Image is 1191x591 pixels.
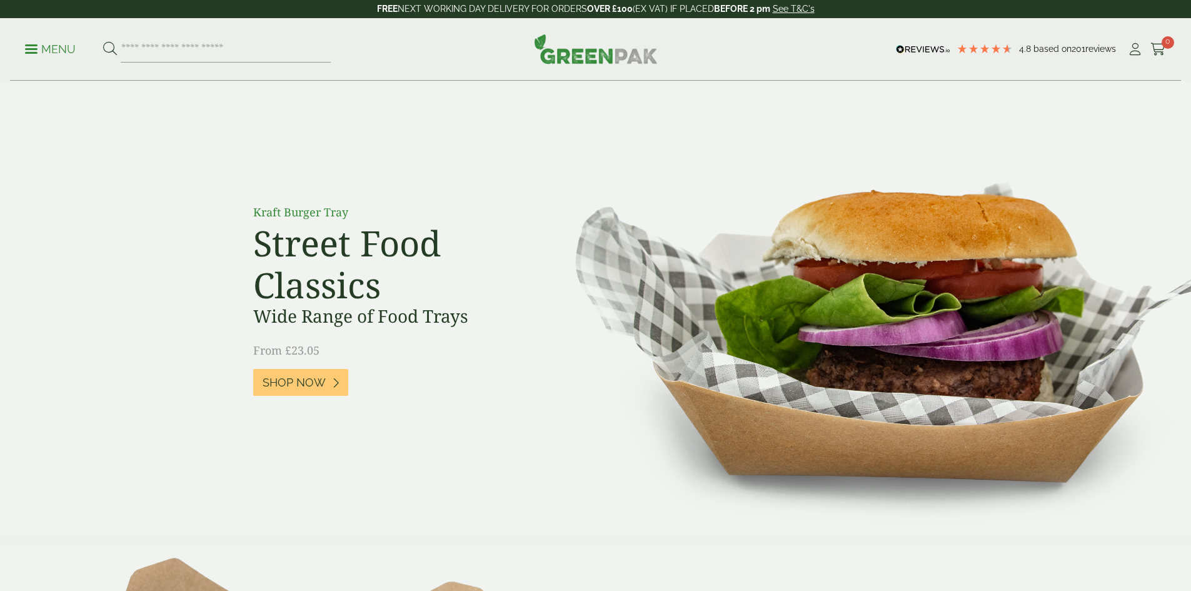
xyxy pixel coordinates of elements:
img: Street Food Classics [536,81,1191,536]
span: Based on [1033,44,1072,54]
strong: OVER £100 [587,4,633,14]
span: reviews [1085,44,1116,54]
strong: BEFORE 2 pm [714,4,770,14]
span: From £23.05 [253,343,319,358]
h2: Street Food Classics [253,222,535,306]
a: Shop Now [253,369,348,396]
i: My Account [1127,43,1143,56]
p: Kraft Burger Tray [253,204,535,221]
span: 4.8 [1019,44,1033,54]
strong: FREE [377,4,398,14]
h3: Wide Range of Food Trays [253,306,535,327]
p: Menu [25,42,76,57]
div: 4.79 Stars [957,43,1013,54]
a: See T&C's [773,4,815,14]
span: 201 [1072,44,1085,54]
img: GreenPak Supplies [534,34,658,64]
img: REVIEWS.io [896,45,950,54]
span: 0 [1162,36,1174,49]
a: 0 [1150,40,1166,59]
a: Menu [25,42,76,54]
i: Cart [1150,43,1166,56]
span: Shop Now [263,376,326,390]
